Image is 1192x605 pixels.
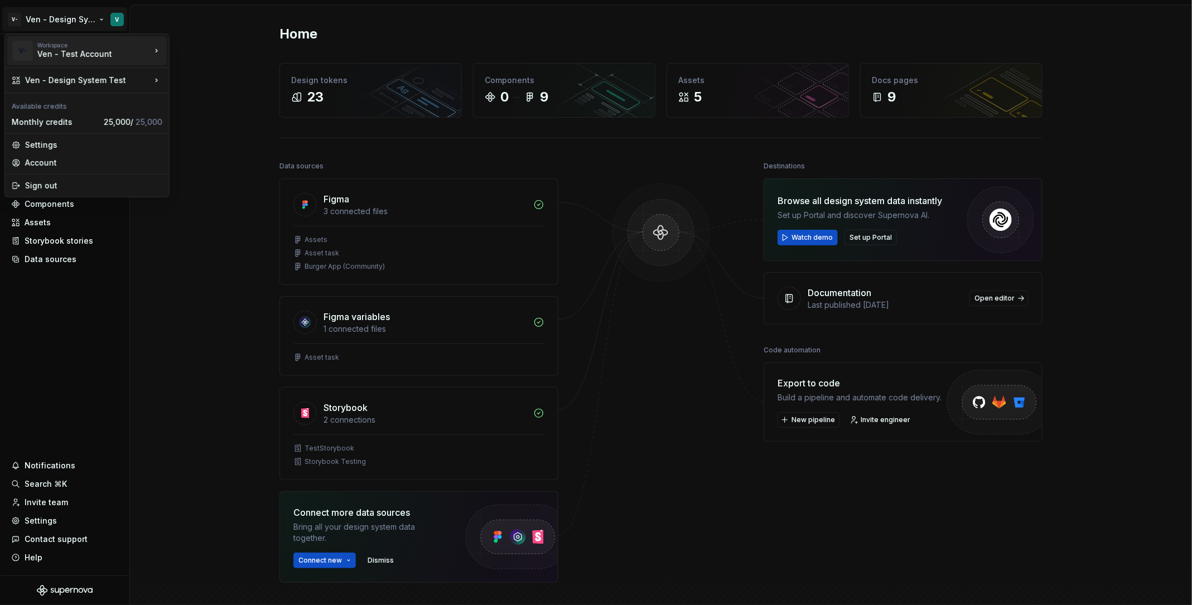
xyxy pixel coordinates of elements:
span: 25,000 [136,117,162,127]
div: Sign out [25,180,162,191]
div: Ven - Test Account [37,49,132,60]
div: V- [13,41,33,61]
div: Account [25,157,162,168]
div: Monthly credits [12,117,99,128]
div: Available credits [7,95,167,113]
div: Settings [25,139,162,151]
span: 25,000 / [104,117,162,127]
div: Workspace [37,42,151,49]
div: Ven - Design System Test [25,75,151,86]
